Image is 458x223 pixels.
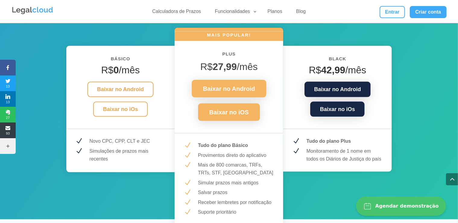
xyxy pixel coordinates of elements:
p: Simulações de prazos mais recentes [90,147,166,163]
a: Baixar no Android [305,82,371,97]
span: N [75,147,83,155]
a: Entrar [380,6,405,18]
span: N [184,179,191,186]
strong: 42,99 [321,65,345,75]
h6: PLUS [184,50,274,61]
span: N [184,199,191,206]
span: N [292,137,300,145]
strong: Tudo do plano Plus [306,139,351,144]
h6: Black [292,55,383,66]
span: N [184,151,191,159]
a: Blog [292,8,309,17]
a: Baixar no Android [192,80,266,97]
strong: 0 [113,65,119,75]
a: Baixar no Android [87,82,153,97]
span: N [292,147,300,155]
h4: R$ /mês [292,64,383,79]
p: Monitoramento de 1 nome em todos os Diários de Justiça do país [306,147,383,163]
p: Mais de 800 comarcas, TRFs, TRTs, STF, [GEOGRAPHIC_DATA] [198,161,274,177]
span: R$ /mês [200,61,257,72]
span: N [75,137,83,145]
p: Salvar prazos [198,189,274,196]
h4: R$ /mês [75,64,166,79]
span: N [184,142,191,149]
p: Suporte prioritário [198,208,274,216]
h6: MAIS POPULAR! [175,32,283,41]
p: Provimentos direto do aplicativo [198,151,274,159]
p: Receber lembretes por notificação [198,199,274,206]
strong: Tudo do plano Básico [198,143,248,148]
a: Logo da Legalcloud [11,11,54,16]
a: Criar conta [410,6,447,18]
p: Simular prazos mais antigos [198,179,274,187]
span: N [184,161,191,169]
span: N [184,208,191,216]
a: Baixar no iOs [93,102,147,117]
strong: 27,99 [213,61,237,72]
a: Planos [264,8,286,17]
span: N [184,189,191,196]
img: Legalcloud Logo [11,6,54,15]
a: Baixar no iOS [198,104,260,121]
h6: BÁSICO [75,55,166,66]
a: Calculadora de Prazos [149,8,205,17]
a: Funcionalidades [211,8,257,17]
a: Baixar no iOs [310,102,365,117]
p: Novo CPC, CPP, CLT e JEC [90,137,166,145]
